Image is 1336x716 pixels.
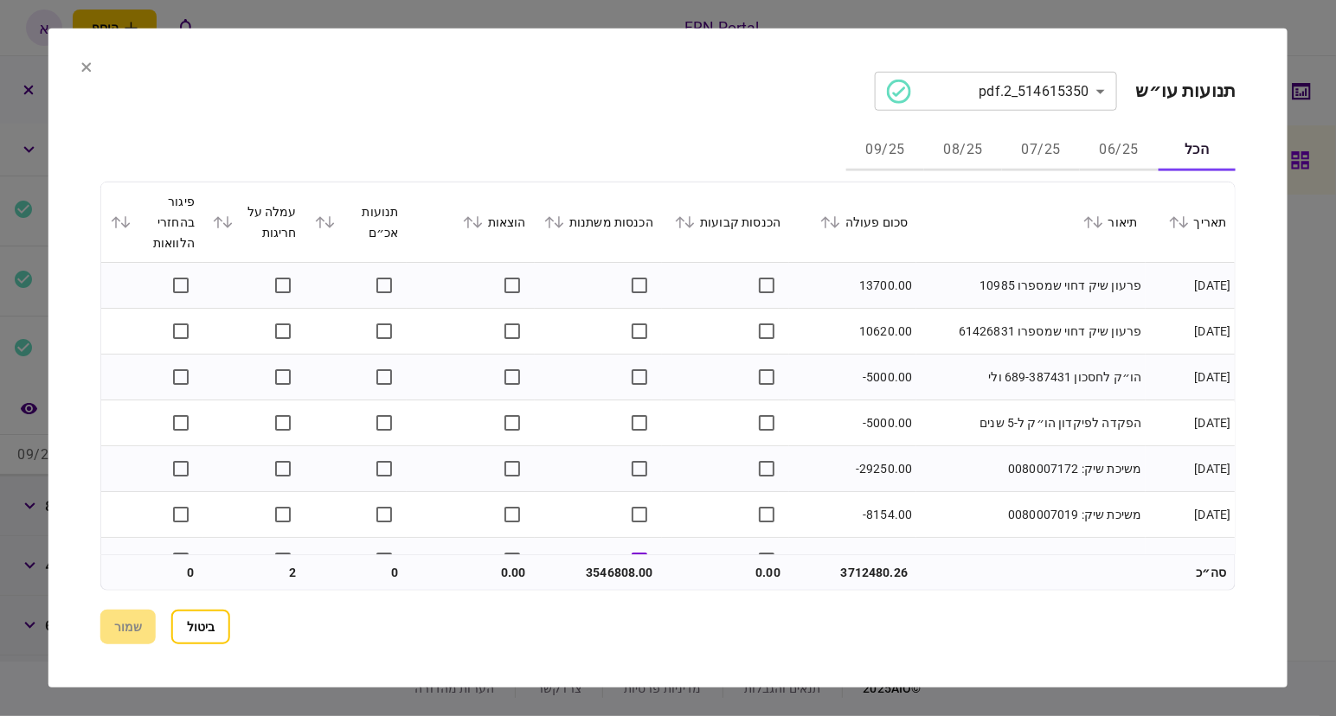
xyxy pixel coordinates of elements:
[887,79,1089,103] div: 514615350_2.pdf
[1146,446,1235,492] td: [DATE]
[407,555,534,590] td: 0.00
[543,212,652,233] div: הכנסות משתנות
[1158,130,1236,171] button: הכל
[789,400,916,446] td: -5000.00
[916,355,1146,400] td: הו״ק לחסכון 689-387431 ולי
[313,201,398,243] div: תנועות אכ״ם
[789,555,916,590] td: 3712480.26
[916,446,1146,492] td: משיכת שיק: 0080007172
[415,212,525,233] div: הוצאות
[789,263,916,309] td: 13700.00
[101,555,203,590] td: 0
[203,555,305,590] td: 2
[916,538,1146,584] td: הפקדת שיק שמספרה 000242
[1146,309,1235,355] td: [DATE]
[534,555,661,590] td: 3546808.00
[916,492,1146,538] td: משיכת שיק: 0080007019
[925,212,1137,233] div: תיאור
[1080,130,1158,171] button: 06/25
[671,212,780,233] div: הכנסות קבועות
[1146,538,1235,584] td: [DATE]
[798,212,908,233] div: סכום פעולה
[916,309,1146,355] td: פרעון שיק דחוי שמספרו 61426831
[110,191,195,253] div: פיגור בהחזרי הלוואות
[212,201,297,243] div: עמלה על חריגות
[1002,130,1080,171] button: 07/25
[1146,263,1235,309] td: [DATE]
[789,492,916,538] td: -8154.00
[1146,555,1235,590] td: סה״כ
[1146,492,1235,538] td: [DATE]
[662,555,789,590] td: 0.00
[916,400,1146,446] td: הפקדה לפיקדון הו״ק ל-5 שנים
[305,555,407,590] td: 0
[924,130,1002,171] button: 08/25
[789,446,916,492] td: -29250.00
[789,538,916,584] td: 33490.00
[171,610,230,644] button: ביטול
[1146,355,1235,400] td: [DATE]
[916,263,1146,309] td: פרעון שיק דחוי שמספרו 10985
[789,355,916,400] td: -5000.00
[789,309,916,355] td: 10620.00
[1154,212,1226,233] div: תאריך
[1146,400,1235,446] td: [DATE]
[1136,80,1236,102] h2: תנועות עו״ש
[846,130,924,171] button: 09/25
